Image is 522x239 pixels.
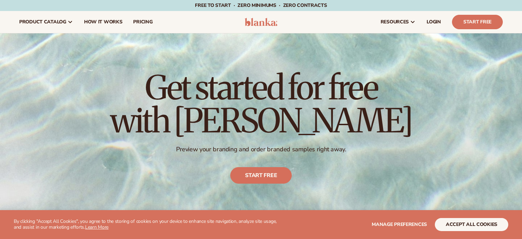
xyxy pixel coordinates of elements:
[381,19,409,25] span: resources
[128,11,158,33] a: pricing
[435,218,508,231] button: accept all cookies
[421,11,446,33] a: LOGIN
[245,18,277,26] img: logo
[375,11,421,33] a: resources
[79,11,128,33] a: How It Works
[372,221,427,228] span: Manage preferences
[110,71,412,137] h1: Get started for free with [PERSON_NAME]
[195,2,327,9] span: Free to start · ZERO minimums · ZERO contracts
[85,224,108,230] a: Learn More
[372,218,427,231] button: Manage preferences
[14,11,79,33] a: product catalog
[427,19,441,25] span: LOGIN
[133,19,152,25] span: pricing
[230,167,292,184] a: Start free
[84,19,123,25] span: How It Works
[14,219,285,230] p: By clicking "Accept All Cookies", you agree to the storing of cookies on your device to enhance s...
[110,145,412,153] p: Preview your branding and order branded samples right away.
[452,15,503,29] a: Start Free
[19,19,66,25] span: product catalog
